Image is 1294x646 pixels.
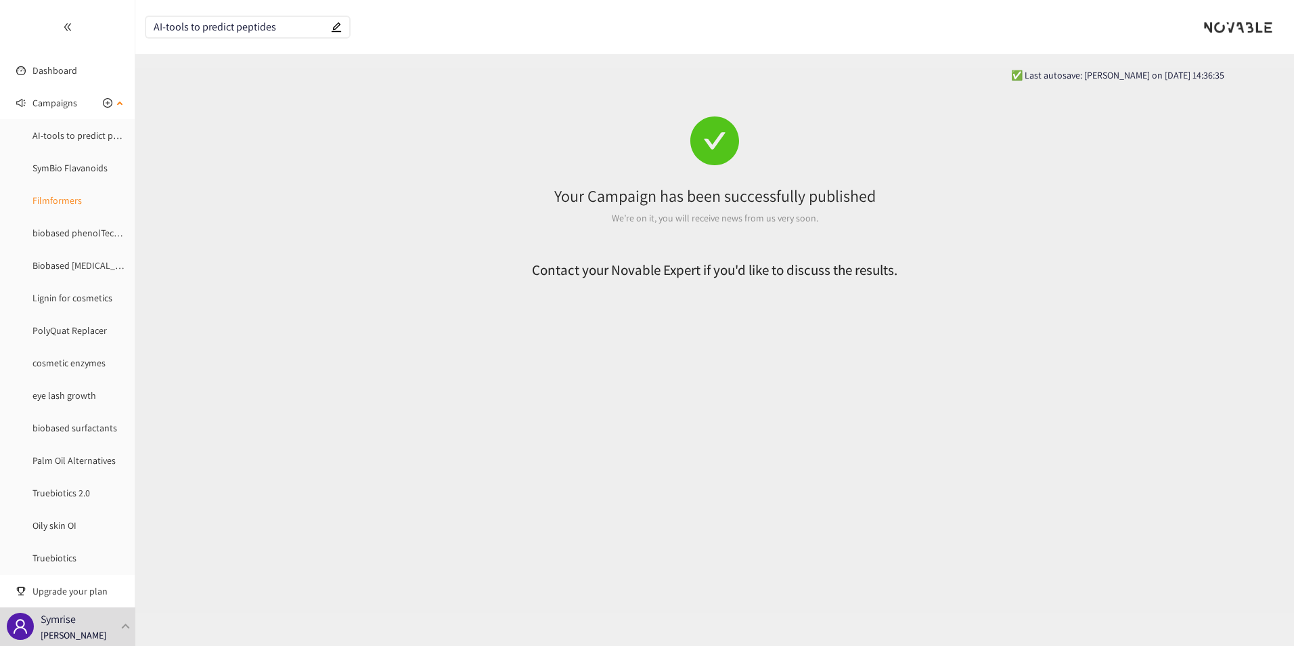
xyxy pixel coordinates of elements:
[331,22,342,33] span: edit
[1011,68,1224,83] span: ✅ Last autosave: [PERSON_NAME] on [DATE] 14:36:35
[16,586,26,596] span: trophy
[32,227,147,239] a: biobased phenolTechnology
[41,628,106,643] p: [PERSON_NAME]
[63,22,72,32] span: double-left
[16,98,26,108] span: sound
[32,422,117,434] a: biobased surfactants
[32,552,76,564] a: Truebiotics
[1073,500,1294,646] iframe: Chat Widget
[32,292,112,304] a: Lignin for cosmetics
[32,259,138,272] a: Biobased [MEDICAL_DATA]
[32,89,77,116] span: Campaigns
[32,389,96,402] a: eye lash growth
[32,357,106,369] a: cosmetic enzymes
[1073,500,1294,646] div: Chat-Widget
[157,181,1272,211] div: Your Campaign has been successfully published
[157,211,1272,225] div: We’re on it, you will receive news from us very soon.
[32,162,108,174] a: SymBio Flavanoids
[32,194,82,207] a: Filmformers
[32,487,90,499] a: Truebiotics 2.0
[32,578,125,605] span: Upgrade your plan
[32,64,77,77] a: Dashboard
[32,324,107,337] a: PolyQuat Replacer
[690,116,739,165] span: check-circle
[12,618,28,634] span: user
[103,98,112,108] span: plus-circle
[251,259,1178,281] h2: Contact your Novable Expert if you'd like to discuss the results.
[32,454,116,467] a: Palm Oil Alternatives
[41,611,76,628] p: Symrise
[32,519,76,532] a: Oily skin OI
[32,129,143,142] a: AI-tools to predict peptides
